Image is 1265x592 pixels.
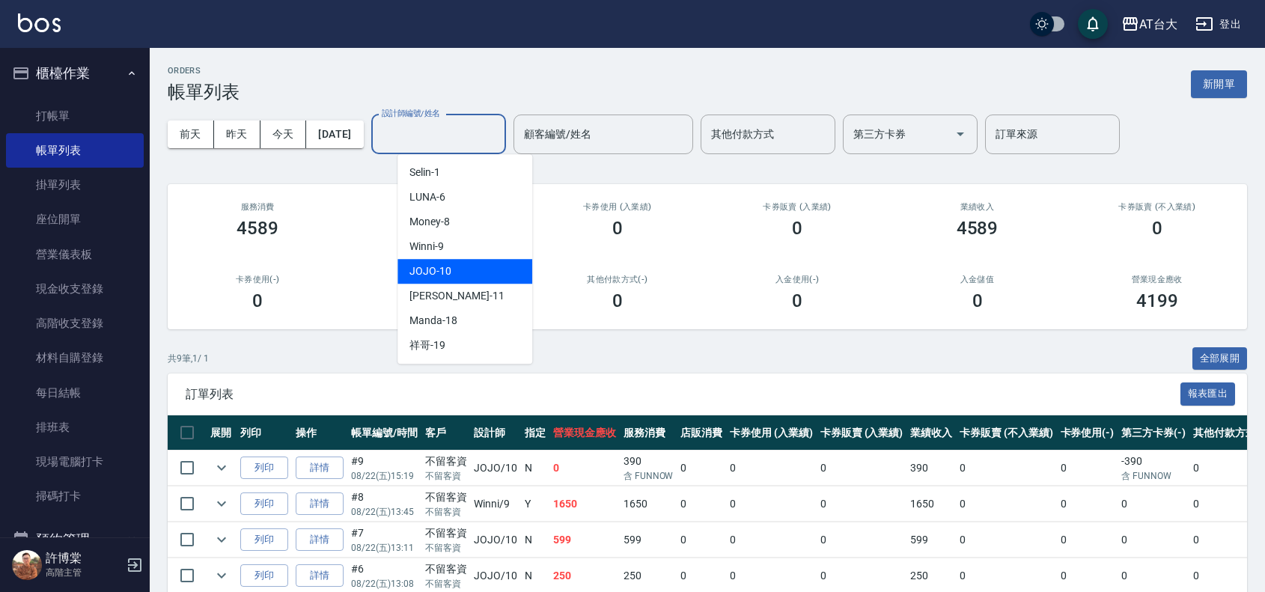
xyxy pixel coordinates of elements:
a: 詳情 [296,457,344,480]
span: 訂單列表 [186,387,1180,402]
a: 現場電腦打卡 [6,445,144,479]
a: 詳情 [296,528,344,552]
h2: 營業現金應收 [1085,275,1229,284]
td: 0 [1057,451,1118,486]
a: 掃碼打卡 [6,479,144,513]
th: 業績收入 [906,415,956,451]
h3: 4199 [1136,290,1178,311]
a: 詳情 [296,564,344,588]
span: 祥哥 -19 [409,338,445,353]
th: 列印 [237,415,292,451]
button: 櫃檯作業 [6,54,144,93]
th: 設計師 [470,415,521,451]
div: 不留客資 [425,489,467,505]
td: 0 [677,486,726,522]
td: JOJO /10 [470,522,521,558]
td: 1650 [549,486,620,522]
h3: 0 [612,290,623,311]
td: 0 [726,522,817,558]
button: 列印 [240,564,288,588]
span: [PERSON_NAME] -11 [409,288,504,304]
a: 排班表 [6,410,144,445]
th: 服務消費 [620,415,677,451]
a: 打帳單 [6,99,144,133]
td: 0 [817,451,907,486]
button: 列印 [240,528,288,552]
a: 帳單列表 [6,133,144,168]
h5: 許博棠 [46,551,122,566]
th: 操作 [292,415,347,451]
td: 0 [677,522,726,558]
p: 不留客資 [425,505,467,519]
h2: 其他付款方式(-) [546,275,689,284]
h2: 入金使用(-) [725,275,869,284]
td: 599 [620,522,677,558]
td: Y [521,486,549,522]
td: JOJO /10 [470,451,521,486]
td: 0 [549,451,620,486]
td: -390 [1118,451,1189,486]
button: 昨天 [214,120,260,148]
div: 不留客資 [425,454,467,469]
th: 店販消費 [677,415,726,451]
td: N [521,522,549,558]
th: 營業現金應收 [549,415,620,451]
h3: 服務消費 [186,202,329,212]
th: 帳單編號/時間 [347,415,421,451]
p: 含 FUNNOW [624,469,674,483]
span: Selin -1 [409,165,440,180]
td: #7 [347,522,421,558]
h3: 0 [612,218,623,239]
a: 現金收支登錄 [6,272,144,306]
a: 新開單 [1191,76,1247,91]
button: expand row [210,492,233,515]
button: 列印 [240,457,288,480]
button: 新開單 [1191,70,1247,98]
a: 詳情 [296,492,344,516]
div: AT台大 [1139,15,1177,34]
td: 0 [1057,522,1118,558]
button: 列印 [240,492,288,516]
td: 0 [956,451,1056,486]
h2: 卡券使用 (入業績) [546,202,689,212]
button: 預約管理 [6,520,144,559]
span: Money -8 [409,214,450,230]
h2: 第三方卡券(-) [365,275,509,284]
th: 第三方卡券(-) [1118,415,1189,451]
button: 登出 [1189,10,1247,38]
th: 卡券使用 (入業績) [726,415,817,451]
td: 0 [956,486,1056,522]
button: AT台大 [1115,9,1183,40]
a: 掛單列表 [6,168,144,202]
button: expand row [210,564,233,587]
td: 0 [677,451,726,486]
td: 0 [1118,522,1189,558]
button: Open [948,122,972,146]
label: 設計師編號/姓名 [382,108,440,119]
button: [DATE] [306,120,363,148]
p: 不留客資 [425,541,467,555]
p: 08/22 (五) 15:19 [351,469,418,483]
span: LUNA -6 [409,189,445,205]
td: #8 [347,486,421,522]
button: 全部展開 [1192,347,1248,370]
h3: 0 [252,290,263,311]
td: 390 [620,451,677,486]
h3: 帳單列表 [168,82,240,103]
p: 08/22 (五) 13:45 [351,505,418,519]
div: 不留客資 [425,525,467,541]
a: 高階收支登錄 [6,306,144,341]
td: 0 [956,522,1056,558]
th: 展開 [207,415,237,451]
p: 高階主管 [46,566,122,579]
h2: ORDERS [168,66,240,76]
h2: 入金儲值 [905,275,1049,284]
p: 不留客資 [425,469,467,483]
td: 599 [906,522,956,558]
p: 不留客資 [425,577,467,591]
h2: 卡券販賣 (不入業績) [1085,202,1229,212]
h3: 0 [1152,218,1162,239]
button: 前天 [168,120,214,148]
h3: 0 [792,290,802,311]
th: 卡券販賣 (入業績) [817,415,907,451]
